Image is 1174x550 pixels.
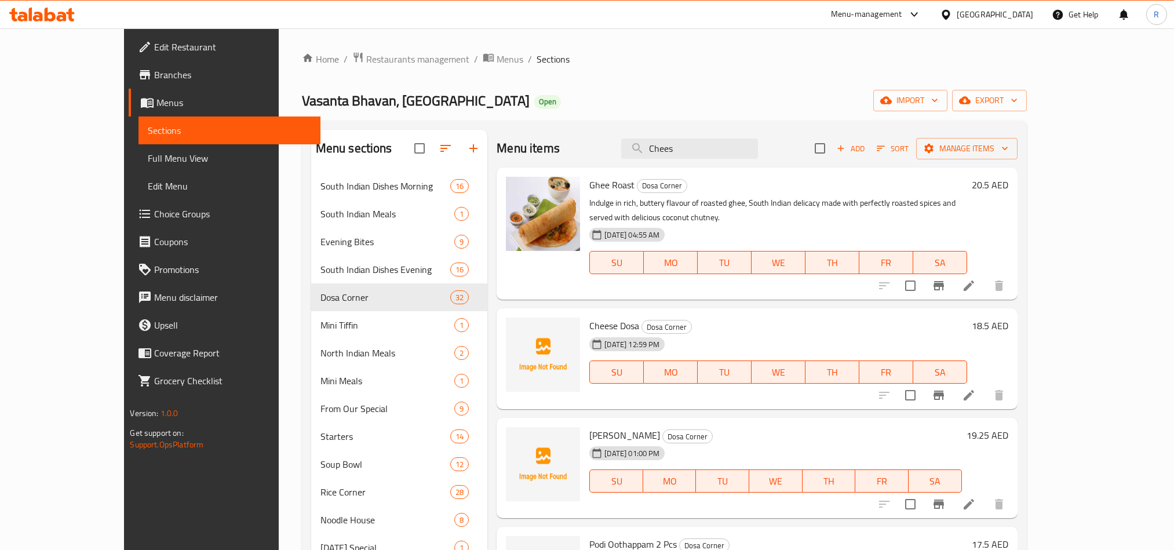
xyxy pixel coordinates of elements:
span: MO [648,364,693,381]
a: Grocery Checklist [129,367,320,395]
span: FR [860,473,904,490]
span: 1 [455,320,468,331]
li: / [344,52,348,66]
div: items [454,207,469,221]
span: Upsell [154,318,311,332]
a: Branches [129,61,320,89]
span: Sections [537,52,570,66]
li: / [528,52,532,66]
div: items [454,235,469,249]
span: Select to update [898,492,923,516]
button: import [873,90,947,111]
h6: 18.5 AED [972,318,1008,334]
button: delete [985,490,1013,518]
div: South Indian Dishes Evening16 [311,256,488,283]
span: Ghee Roast [589,176,635,194]
div: items [454,346,469,360]
span: From Our Special [320,402,455,416]
span: Version: [130,406,158,421]
div: Evening Bites9 [311,228,488,256]
div: Menu-management [831,8,902,21]
li: / [474,52,478,66]
a: Upsell [129,311,320,339]
h2: Menu sections [316,140,392,157]
span: SA [918,364,962,381]
span: 32 [451,292,468,303]
div: items [450,290,469,304]
span: South Indian Meals [320,207,455,221]
span: import [883,93,938,108]
button: Sort [874,140,912,158]
button: SA [913,251,967,274]
span: TH [810,364,855,381]
span: SU [595,364,639,381]
span: MO [648,473,692,490]
a: Edit menu item [962,279,976,293]
div: Rice Corner28 [311,478,488,506]
div: Dosa Corner [662,429,713,443]
button: Branch-specific-item [925,490,953,518]
div: Mini Meals1 [311,367,488,395]
span: WE [756,254,801,271]
button: export [952,90,1027,111]
span: TH [810,254,855,271]
button: MO [644,360,698,384]
span: Menus [497,52,523,66]
div: items [450,179,469,193]
div: Dosa Corner32 [311,283,488,311]
button: SU [589,469,643,493]
button: SU [589,251,644,274]
span: Menu disclaimer [154,290,311,304]
div: Dosa Corner [641,320,692,334]
span: Promotions [154,263,311,276]
span: TU [701,473,745,490]
span: Sort [877,142,909,155]
span: TU [702,254,747,271]
span: 1 [455,209,468,220]
button: FR [859,251,913,274]
button: delete [985,381,1013,409]
span: South Indian Dishes Morning [320,179,450,193]
button: SA [909,469,962,493]
span: Evening Bites [320,235,455,249]
span: Add [835,142,866,155]
button: FR [855,469,909,493]
span: Add item [832,140,869,158]
a: Edit menu item [962,388,976,402]
span: Coupons [154,235,311,249]
span: Dosa Corner [663,430,712,443]
div: Soup Bowl12 [311,450,488,478]
span: Dosa Corner [637,179,687,192]
span: SA [918,254,962,271]
div: South Indian Dishes Morning16 [311,172,488,200]
button: Add section [460,134,487,162]
a: Edit Menu [138,172,320,200]
div: items [454,318,469,332]
div: Rice Corner [320,485,450,499]
div: Mini Meals [320,374,455,388]
div: items [450,485,469,499]
h6: 20.5 AED [972,177,1008,193]
span: Choice Groups [154,207,311,221]
div: From Our Special9 [311,395,488,422]
span: Mini Tiffin [320,318,455,332]
button: MO [644,251,698,274]
span: Open [534,97,561,107]
a: Full Menu View [138,144,320,172]
span: South Indian Dishes Evening [320,263,450,276]
input: search [621,139,758,159]
span: Noodle House [320,513,455,527]
button: TH [805,251,859,274]
button: TU [696,469,749,493]
span: Dosa Corner [320,290,450,304]
div: Noodle House8 [311,506,488,534]
span: 2 [455,348,468,359]
span: 1 [455,376,468,387]
span: TU [702,364,747,381]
